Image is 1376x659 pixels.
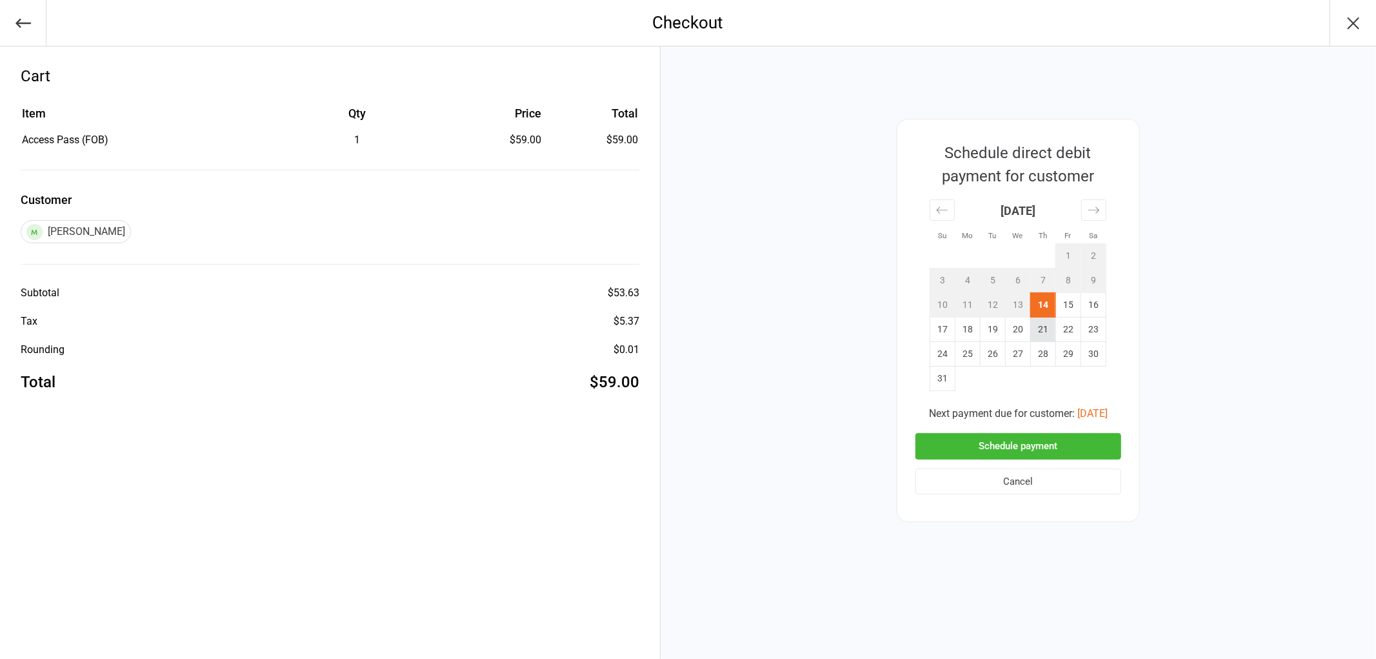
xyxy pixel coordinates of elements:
span: Access Pass (FOB) [22,134,108,146]
td: Not available. Saturday, August 2, 2025 [1081,244,1106,269]
div: Tax [21,314,37,329]
td: Friday, August 22, 2025 [1055,318,1081,342]
td: Tuesday, August 19, 2025 [980,318,1005,342]
td: Not available. Friday, August 1, 2025 [1055,244,1081,269]
th: Total [546,105,638,131]
td: $59.00 [546,132,638,148]
small: Sa [1089,231,1097,240]
td: Selected. Thursday, August 14, 2025 [1030,293,1055,318]
td: Not available. Friday, August 8, 2025 [1055,269,1081,293]
div: 1 [274,132,441,148]
strong: [DATE] [1001,204,1035,218]
td: Tuesday, August 26, 2025 [980,342,1005,367]
td: Sunday, August 31, 2025 [930,367,955,391]
div: [PERSON_NAME] [21,220,131,243]
th: Item [22,105,272,131]
td: Saturday, August 30, 2025 [1081,342,1106,367]
th: Qty [274,105,441,131]
div: Calendar [915,188,1121,406]
div: Subtotal [21,285,59,301]
div: $59.00 [443,132,541,148]
td: Sunday, August 24, 2025 [930,342,955,367]
td: Monday, August 25, 2025 [955,342,980,367]
div: $0.01 [613,342,639,358]
td: Thursday, August 21, 2025 [1030,318,1055,342]
td: Not available. Thursday, August 7, 2025 [1030,269,1055,293]
td: Saturday, August 23, 2025 [1081,318,1106,342]
td: Not available. Sunday, August 10, 2025 [930,293,955,318]
div: Cart [21,65,639,88]
td: Saturday, August 16, 2025 [1081,293,1106,318]
td: Friday, August 29, 2025 [1055,342,1081,367]
div: Move forward to switch to the next month. [1081,199,1106,221]
td: Wednesday, August 27, 2025 [1005,342,1030,367]
div: Move backward to switch to the previous month. [930,199,955,221]
td: Monday, August 18, 2025 [955,318,980,342]
td: Thursday, August 28, 2025 [1030,342,1055,367]
button: Schedule payment [915,433,1121,460]
small: Th [1039,231,1047,240]
div: Total [21,370,55,394]
td: Not available. Wednesday, August 13, 2025 [1005,293,1030,318]
td: Not available. Tuesday, August 12, 2025 [980,293,1005,318]
td: Not available. Monday, August 11, 2025 [955,293,980,318]
div: $5.37 [613,314,639,329]
button: [DATE] [1077,406,1108,421]
div: Rounding [21,342,65,358]
button: Cancel [915,469,1121,495]
label: Customer [21,191,639,208]
td: Wednesday, August 20, 2025 [1005,318,1030,342]
div: $59.00 [590,370,639,394]
small: Mo [962,231,973,240]
small: Tu [988,231,996,240]
td: Friday, August 15, 2025 [1055,293,1081,318]
td: Not available. Saturday, August 9, 2025 [1081,269,1106,293]
td: Not available. Wednesday, August 6, 2025 [1005,269,1030,293]
small: Su [938,231,946,240]
div: Schedule direct debit payment for customer [915,141,1121,188]
small: Fr [1064,231,1071,240]
td: Not available. Sunday, August 3, 2025 [930,269,955,293]
div: $53.63 [608,285,639,301]
div: Price [443,105,541,122]
small: We [1012,231,1022,240]
td: Sunday, August 17, 2025 [930,318,955,342]
div: Next payment due for customer: [915,406,1121,421]
td: Not available. Tuesday, August 5, 2025 [980,269,1005,293]
td: Not available. Monday, August 4, 2025 [955,269,980,293]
